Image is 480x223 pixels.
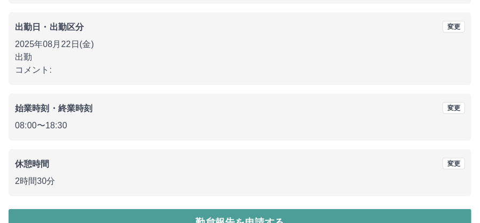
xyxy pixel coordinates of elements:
[15,38,465,51] p: 2025年08月22日(金)
[443,158,465,170] button: 変更
[15,22,84,32] b: 出勤日・出勤区分
[15,159,50,168] b: 休憩時間
[15,64,465,76] p: コメント:
[443,21,465,33] button: 変更
[443,102,465,114] button: 変更
[15,175,465,188] p: 2時間30分
[15,119,465,132] p: 08:00 〜 18:30
[15,104,92,113] b: 始業時刻・終業時刻
[15,51,465,64] p: 出勤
